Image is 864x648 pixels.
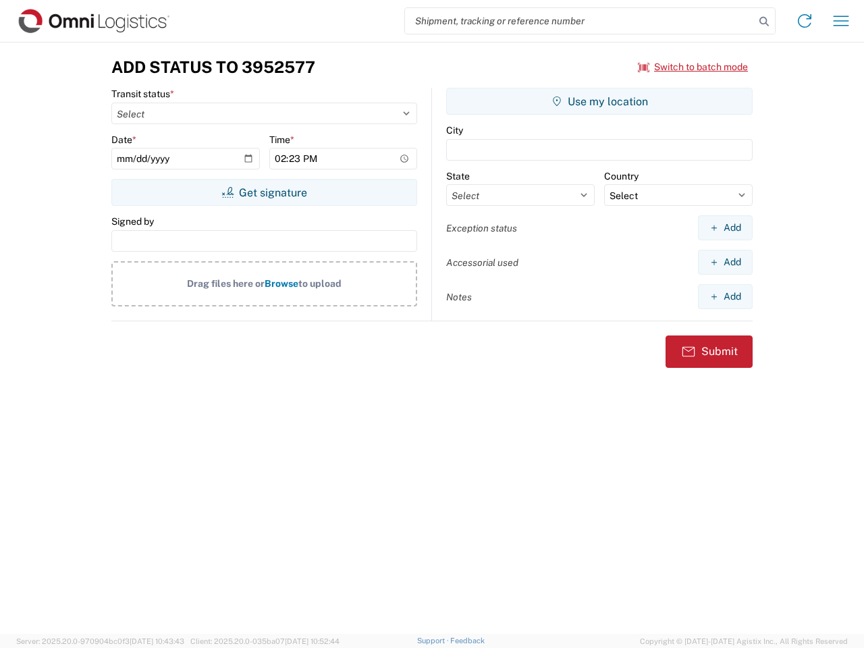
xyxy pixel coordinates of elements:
[130,637,184,645] span: [DATE] 10:43:43
[298,278,342,289] span: to upload
[405,8,755,34] input: Shipment, tracking or reference number
[16,637,184,645] span: Server: 2025.20.0-970904bc0f3
[265,278,298,289] span: Browse
[446,170,470,182] label: State
[111,179,417,206] button: Get signature
[698,284,753,309] button: Add
[111,134,136,146] label: Date
[446,256,518,269] label: Accessorial used
[187,278,265,289] span: Drag files here or
[640,635,848,647] span: Copyright © [DATE]-[DATE] Agistix Inc., All Rights Reserved
[604,170,639,182] label: Country
[111,88,174,100] label: Transit status
[417,637,451,645] a: Support
[698,250,753,275] button: Add
[446,291,472,303] label: Notes
[446,222,517,234] label: Exception status
[446,124,463,136] label: City
[111,57,315,77] h3: Add Status to 3952577
[450,637,485,645] a: Feedback
[285,637,340,645] span: [DATE] 10:52:44
[446,88,753,115] button: Use my location
[111,215,154,227] label: Signed by
[698,215,753,240] button: Add
[666,335,753,368] button: Submit
[638,56,748,78] button: Switch to batch mode
[269,134,294,146] label: Time
[190,637,340,645] span: Client: 2025.20.0-035ba07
